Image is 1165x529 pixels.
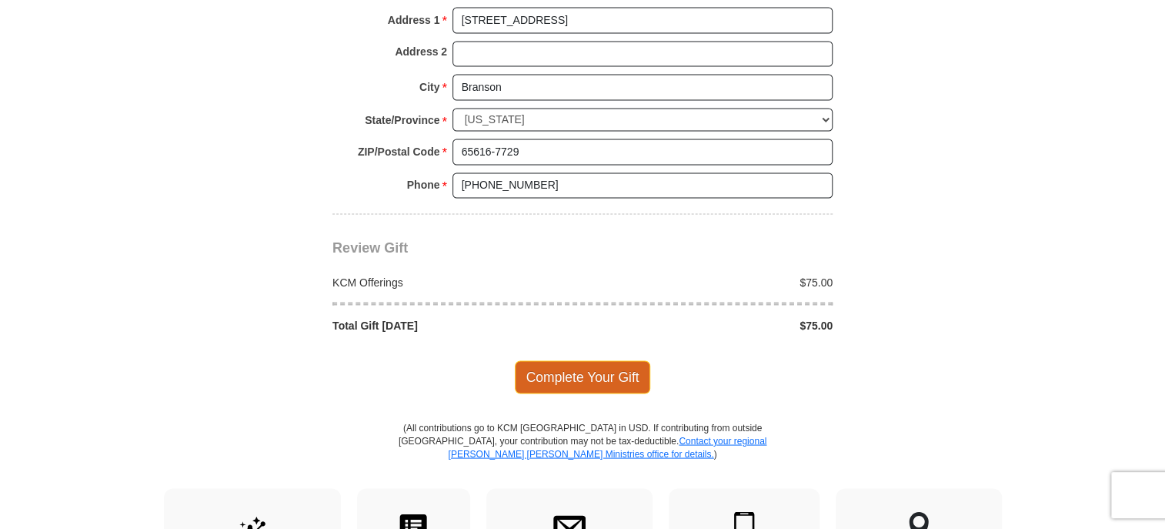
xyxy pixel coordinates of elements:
span: Complete Your Gift [515,360,651,393]
strong: Address 1 [388,9,440,31]
strong: ZIP/Postal Code [358,141,440,162]
span: Review Gift [332,239,408,255]
strong: City [419,76,439,98]
strong: Address 2 [395,41,447,62]
div: KCM Offerings [325,274,583,290]
p: (All contributions go to KCM [GEOGRAPHIC_DATA] in USD. If contributing from outside [GEOGRAPHIC_D... [398,421,767,488]
a: Contact your regional [PERSON_NAME] [PERSON_NAME] Ministries office for details. [448,435,766,459]
div: Total Gift [DATE] [325,317,583,333]
div: $75.00 [582,274,841,290]
strong: Phone [407,174,440,196]
strong: State/Province [365,109,439,131]
div: $75.00 [582,317,841,333]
